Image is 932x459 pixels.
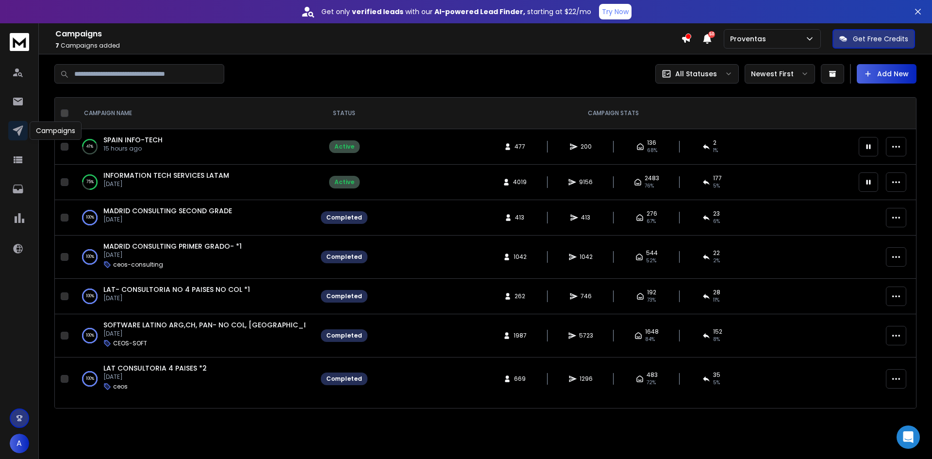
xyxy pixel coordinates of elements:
span: 136 [647,139,656,147]
span: 2483 [645,174,659,182]
span: 413 [581,214,591,221]
a: LAT- CONSULTORIA NO 4 PAISES NO COL *1 [103,285,250,294]
p: [DATE] [103,330,305,338]
span: 28 [713,289,720,296]
span: 6 % [713,218,720,225]
td: 100%LAT- CONSULTORIA NO 4 PAISES NO COL *1[DATE] [72,279,315,314]
span: 192 [647,289,656,296]
a: INFORMATION TECH SERVICES LATAM [103,170,229,180]
a: SPAIN INFO-TECH [103,135,163,145]
div: Completed [326,375,362,383]
a: MADRID CONSULTING SECOND GRADE [103,206,232,216]
span: 2 [713,139,716,147]
th: CAMPAIGN STATS [373,98,853,129]
p: [DATE] [103,373,207,381]
p: [DATE] [103,294,250,302]
span: 22 [713,249,720,257]
span: 276 [647,210,657,218]
span: 1 % [713,147,718,154]
p: 41 % [86,142,93,152]
span: 68 % [647,147,657,154]
span: 200 [581,143,592,151]
span: 11 % [713,296,719,304]
a: SOFTWARE LATINO ARG,CH, PAN- NO COL, [GEOGRAPHIC_DATA] [103,320,326,330]
div: Completed [326,292,362,300]
strong: verified leads [352,7,403,17]
button: Try Now [599,4,632,19]
span: 177 [713,174,722,182]
span: 84 % [645,336,655,343]
p: All Statuses [675,69,717,79]
span: 544 [646,249,658,257]
img: logo [10,33,29,51]
span: 477 [515,143,525,151]
button: Get Free Credits [832,29,915,49]
p: Proventas [730,34,770,44]
span: 4019 [513,178,527,186]
p: 100 % [86,213,94,222]
td: 100%LAT CONSULTORIA 4 PAISES *2[DATE]ceos [72,357,315,401]
div: Completed [326,332,362,340]
td: 41%SPAIN INFO-TECH15 hours ago [72,129,315,165]
span: 52 % [646,257,656,265]
span: 72 % [647,379,656,387]
p: [DATE] [103,180,229,188]
span: 1648 [645,328,659,336]
span: 413 [515,214,525,221]
span: 50 [708,31,715,38]
button: A [10,434,29,453]
p: [DATE] [103,251,242,259]
div: Completed [326,253,362,261]
span: 483 [647,371,658,379]
div: Campaigns [30,121,82,140]
span: 5723 [579,332,593,340]
span: 1042 [514,253,527,261]
p: 100 % [86,252,94,262]
span: 5 % [713,182,720,190]
p: 100 % [86,291,94,301]
p: 100 % [86,374,94,384]
span: 35 [713,371,720,379]
div: Open Intercom Messenger [897,425,920,449]
span: 7 [55,41,59,50]
td: 100%SOFTWARE LATINO ARG,CH, PAN- NO COL, [GEOGRAPHIC_DATA][DATE]CEOS-SOFT [72,314,315,357]
span: 5 % [713,379,720,387]
a: MADRID CONSULTING PRIMER GRADO- *1 [103,241,242,251]
button: Newest First [745,64,815,84]
strong: AI-powered Lead Finder, [434,7,525,17]
span: 76 % [645,182,654,190]
h1: Campaigns [55,28,681,40]
td: 100%MADRID CONSULTING SECOND GRADE[DATE] [72,200,315,236]
p: CEOS-SOFT [113,340,147,347]
span: 8 % [713,336,720,343]
th: STATUS [315,98,373,129]
span: 669 [514,375,526,383]
span: 67 % [647,218,656,225]
button: Add New [857,64,916,84]
span: 2 % [713,257,720,265]
div: Completed [326,214,362,221]
span: 9156 [579,178,593,186]
p: [DATE] [103,216,232,223]
span: 1042 [580,253,593,261]
div: Active [334,178,354,186]
p: Campaigns added [55,42,681,50]
p: ceos [113,383,128,391]
span: 152 [713,328,722,336]
p: Try Now [602,7,629,17]
span: 23 [713,210,720,218]
span: 73 % [647,296,656,304]
td: 75%INFORMATION TECH SERVICES LATAM[DATE] [72,165,315,200]
td: 100%MADRID CONSULTING PRIMER GRADO- *1[DATE]ceos-consulting [72,236,315,279]
span: 262 [515,292,525,300]
th: CAMPAIGN NAME [72,98,315,129]
a: LAT CONSULTORIA 4 PAISES *2 [103,363,207,373]
p: ceos-consulting [113,261,163,269]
